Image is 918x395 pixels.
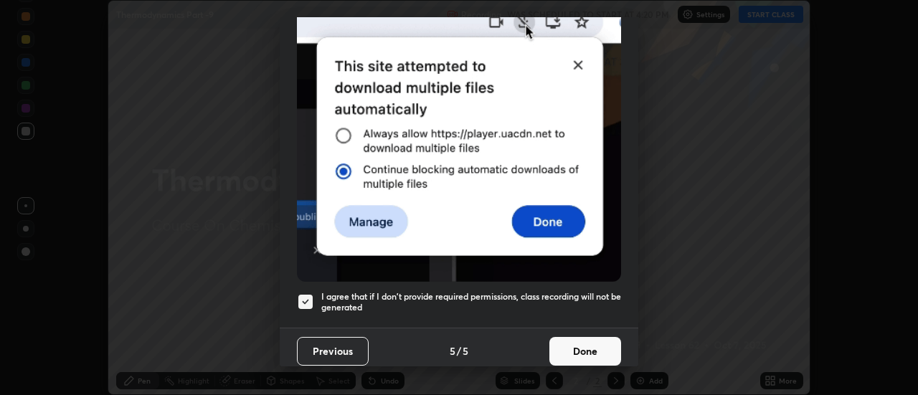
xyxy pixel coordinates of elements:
button: Previous [297,337,369,366]
h4: / [457,343,461,358]
button: Done [549,337,621,366]
h4: 5 [450,343,455,358]
h5: I agree that if I don't provide required permissions, class recording will not be generated [321,291,621,313]
h4: 5 [463,343,468,358]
